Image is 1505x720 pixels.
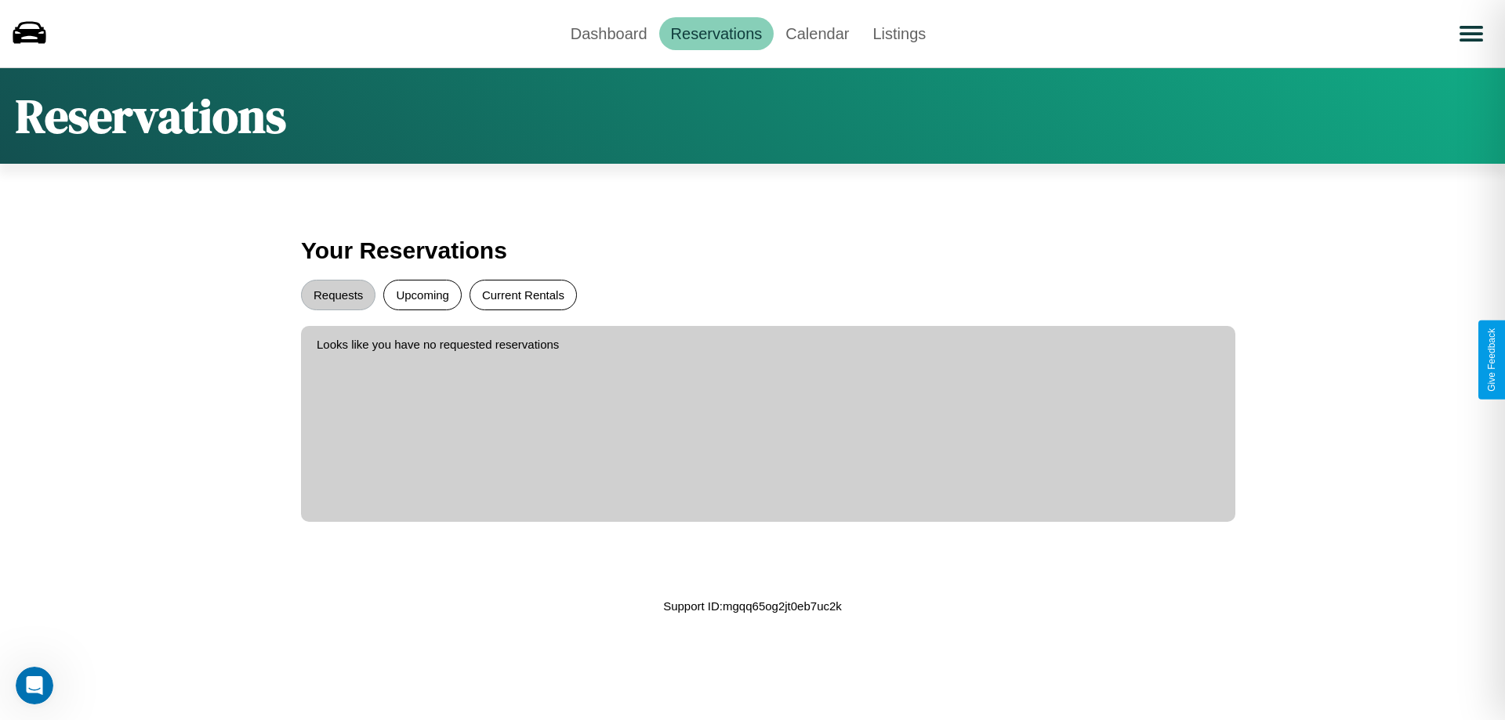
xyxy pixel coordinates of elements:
[470,280,577,310] button: Current Rentals
[774,17,861,50] a: Calendar
[663,595,842,617] p: Support ID: mgqq65og2jt0eb7uc2k
[1449,12,1493,56] button: Open menu
[559,17,659,50] a: Dashboard
[301,280,375,310] button: Requests
[301,230,1204,272] h3: Your Reservations
[659,17,774,50] a: Reservations
[16,84,286,148] h1: Reservations
[317,334,1220,355] p: Looks like you have no requested reservations
[383,280,462,310] button: Upcoming
[861,17,937,50] a: Listings
[16,667,53,704] iframe: Intercom live chat
[1486,328,1497,392] div: Give Feedback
